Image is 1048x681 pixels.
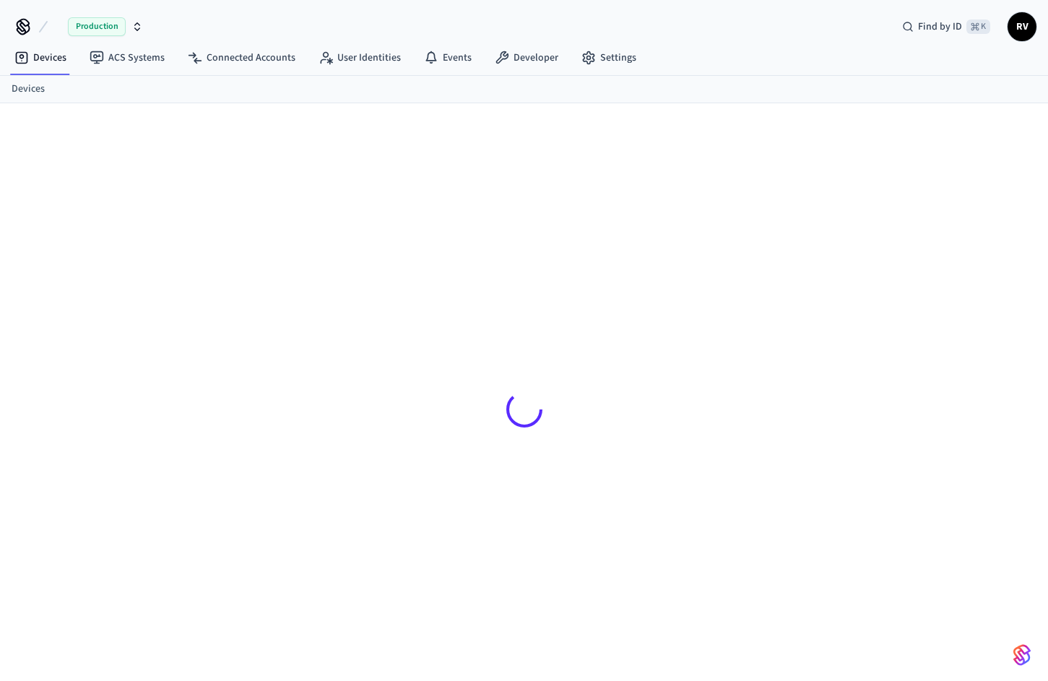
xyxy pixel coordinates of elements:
a: Developer [483,45,570,71]
span: Find by ID [918,19,962,34]
a: Devices [12,82,45,97]
a: Devices [3,45,78,71]
button: RV [1008,12,1036,41]
span: ⌘ K [966,19,990,34]
img: SeamLogoGradient.69752ec5.svg [1013,643,1031,667]
span: RV [1009,14,1035,40]
a: Settings [570,45,648,71]
span: Production [68,17,126,36]
a: User Identities [307,45,412,71]
a: Events [412,45,483,71]
a: ACS Systems [78,45,176,71]
div: Find by ID⌘ K [891,14,1002,40]
a: Connected Accounts [176,45,307,71]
